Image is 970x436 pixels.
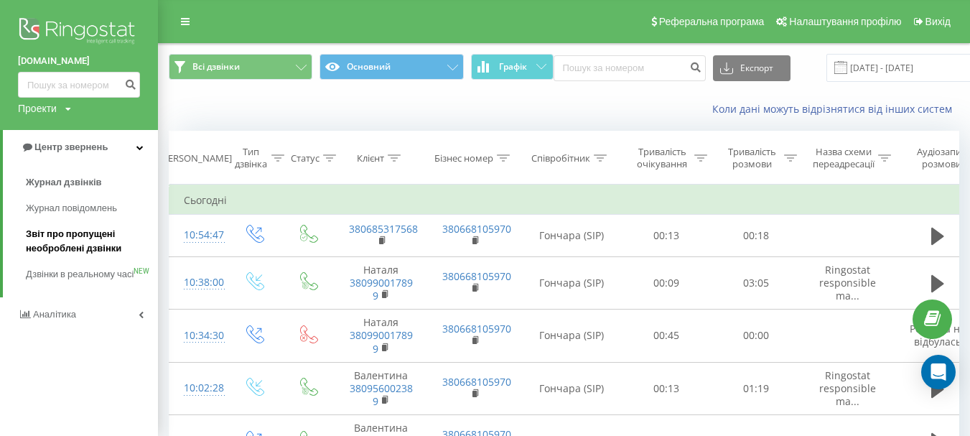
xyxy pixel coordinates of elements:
span: Налаштування профілю [789,16,901,27]
a: 380668105970 [442,322,511,335]
td: Гончара (SIP) [521,310,622,363]
div: 10:02:28 [184,374,213,402]
span: Звіт про пропущені необроблені дзвінки [26,227,151,256]
td: 00:18 [712,215,801,256]
button: Всі дзвінки [169,54,312,80]
td: 00:09 [622,256,712,310]
input: Пошук за номером [554,55,706,81]
span: Розмова не відбулась [910,322,966,348]
span: Вихід [925,16,951,27]
a: Дзвінки в реальному часіNEW [26,261,158,287]
a: 380668105970 [442,269,511,283]
a: 380990017899 [350,328,413,355]
td: Гончара (SIP) [521,256,622,310]
input: Пошук за номером [18,72,140,98]
button: Експорт [713,55,791,81]
span: Ringostat responsible ma... [819,368,876,408]
td: Валентина [335,362,428,415]
td: Гончара (SIP) [521,362,622,415]
a: 380668105970 [442,222,511,236]
div: Співробітник [531,152,590,164]
span: Журнал дзвінків [26,175,102,190]
span: Центр звернень [34,142,108,152]
span: Журнал повідомлень [26,201,117,215]
td: 01:19 [712,362,801,415]
div: Бізнес номер [434,152,493,164]
div: Тривалість розмови [724,146,780,170]
span: Всі дзвінки [192,61,240,73]
a: [DOMAIN_NAME] [18,54,140,68]
div: 10:54:47 [184,221,213,249]
div: Проекти [18,101,57,116]
div: Open Intercom Messenger [921,355,956,389]
div: Статус [291,152,320,164]
td: Наталя [335,310,428,363]
td: 00:45 [622,310,712,363]
td: 03:05 [712,256,801,310]
a: 380990017899 [350,276,413,302]
div: Тип дзвінка [235,146,268,170]
span: Ringostat responsible ma... [819,263,876,302]
td: Наталя [335,256,428,310]
td: 00:00 [712,310,801,363]
span: Аналiтика [33,309,76,320]
a: Коли дані можуть відрізнятися вiд інших систем [712,102,959,116]
img: Ringostat logo [18,14,140,50]
div: Клієнт [357,152,384,164]
a: 380685317568 [349,222,418,236]
button: Графік [471,54,554,80]
a: 380956002389 [350,381,413,408]
span: Реферальна програма [659,16,765,27]
td: 00:13 [622,215,712,256]
div: 10:38:00 [184,269,213,297]
span: Дзвінки в реальному часі [26,267,134,282]
a: 380668105970 [442,375,511,389]
a: Центр звернень [3,130,158,164]
div: Назва схеми переадресації [813,146,875,170]
a: Журнал повідомлень [26,195,158,221]
div: 10:34:30 [184,322,213,350]
td: Гончара (SIP) [521,215,622,256]
button: Основний [320,54,463,80]
td: 00:13 [622,362,712,415]
a: Журнал дзвінків [26,170,158,195]
span: Графік [499,62,527,72]
div: Тривалість очікування [634,146,691,170]
div: [PERSON_NAME] [160,152,233,164]
a: Звіт про пропущені необроблені дзвінки [26,221,158,261]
